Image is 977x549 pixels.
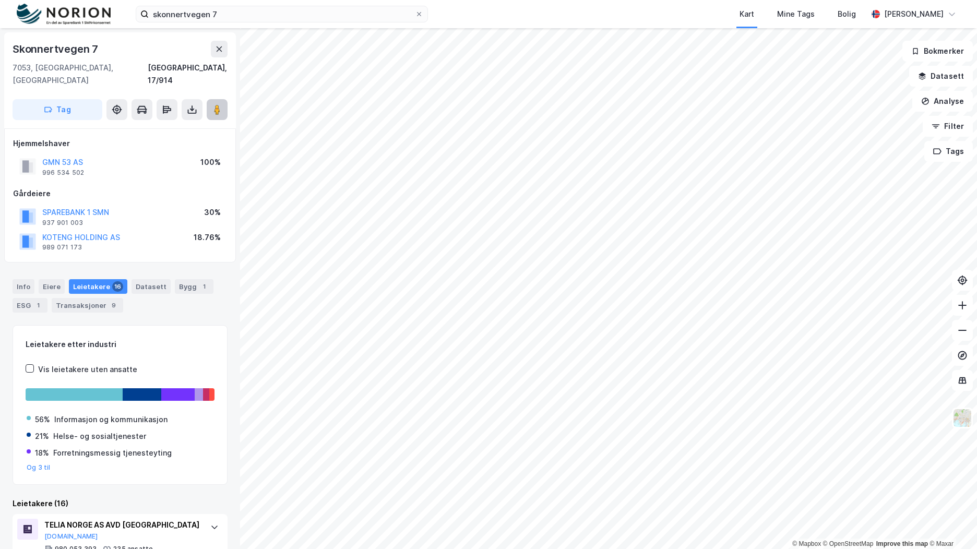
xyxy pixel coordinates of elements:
div: 30% [204,206,221,219]
div: Info [13,279,34,294]
button: Tag [13,99,102,120]
div: Eiere [39,279,65,294]
div: 989 071 173 [42,243,82,252]
button: Datasett [909,66,973,87]
div: 18% [35,447,49,459]
div: TELIA NORGE AS AVD [GEOGRAPHIC_DATA] [44,519,200,531]
iframe: Chat Widget [925,499,977,549]
a: Mapbox [792,540,821,547]
div: Mine Tags [777,8,815,20]
div: Bygg [175,279,213,294]
div: [PERSON_NAME] [884,8,944,20]
div: Leietakere (16) [13,497,228,510]
div: Helse- og sosialtjenester [53,430,146,443]
div: Hjemmelshaver [13,137,227,150]
div: 21% [35,430,49,443]
div: Kontrollprogram for chat [925,499,977,549]
div: Leietakere [69,279,127,294]
div: Gårdeiere [13,187,227,200]
div: Datasett [132,279,171,294]
div: Informasjon og kommunikasjon [54,413,168,426]
a: OpenStreetMap [823,540,874,547]
div: Bolig [838,8,856,20]
div: 18.76% [194,231,221,244]
button: Bokmerker [902,41,973,62]
div: Leietakere etter industri [26,338,215,351]
div: Vis leietakere uten ansatte [38,363,137,376]
button: Filter [923,116,973,137]
div: Skonnertvegen 7 [13,41,100,57]
button: Analyse [912,91,973,112]
div: 1 [33,300,43,311]
div: 937 901 003 [42,219,83,227]
div: 1 [199,281,209,292]
div: ESG [13,298,47,313]
div: Transaksjoner [52,298,123,313]
div: 16 [112,281,123,292]
div: Kart [740,8,754,20]
img: Z [952,408,972,428]
a: Improve this map [876,540,928,547]
div: Forretningsmessig tjenesteyting [53,447,172,459]
div: 9 [109,300,119,311]
button: Tags [924,141,973,162]
input: Søk på adresse, matrikkel, gårdeiere, leietakere eller personer [149,6,415,22]
div: 56% [35,413,50,426]
div: 996 534 502 [42,169,84,177]
div: 100% [200,156,221,169]
button: [DOMAIN_NAME] [44,532,98,541]
div: 7053, [GEOGRAPHIC_DATA], [GEOGRAPHIC_DATA] [13,62,148,87]
img: norion-logo.80e7a08dc31c2e691866.png [17,4,111,25]
button: Og 3 til [27,463,51,472]
div: [GEOGRAPHIC_DATA], 17/914 [148,62,228,87]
